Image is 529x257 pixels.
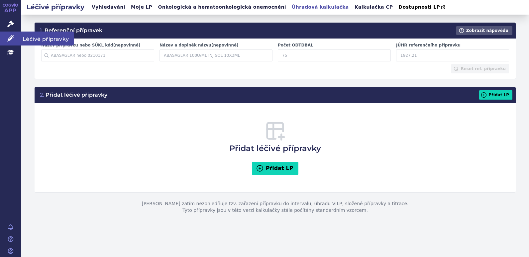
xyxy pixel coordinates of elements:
span: (nepovinné) [211,43,239,47]
a: Onkologická a hematoonkologická onemocnění [156,3,288,12]
span: 1. [40,27,43,34]
h2: Léčivé přípravky [21,2,90,12]
label: Název přípravku nebo SÚKL kód [41,43,154,48]
h3: Přidat léčivé přípravky [229,120,321,154]
span: 2. [40,92,44,98]
h3: Přidat léčivé přípravky [40,91,107,99]
a: Moje LP [129,3,154,12]
a: Vyhledávání [90,3,127,12]
a: Kalkulačka CP [353,3,395,12]
label: Název a doplněk názvu [159,43,272,48]
span: (nepovinné) [113,43,141,47]
input: ABASAGLAR nebo 0210171 [41,49,154,61]
span: Léčivé přípravky [21,32,74,45]
input: 1927.21 [396,49,509,61]
input: 75 [278,49,391,61]
label: JÚHR referenčního přípravku [396,43,509,48]
input: ABASAGLAR 100U/ML INJ SOL 10X3ML [159,49,272,61]
p: [PERSON_NAME] zatím nezohledňuje tzv. zařazení přípravku do intervalu, úhradu VILP, složené přípr... [35,193,516,221]
a: Dostupnosti LP [396,3,449,12]
a: Úhradová kalkulačka [290,3,351,12]
span: Dostupnosti LP [398,4,440,10]
button: Přidat LP [252,162,299,175]
h3: Referenční přípravek [40,27,102,34]
button: Přidat LP [479,90,512,100]
label: Počet ODTDBAL [278,43,391,48]
button: Zobrazit nápovědu [456,26,512,35]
